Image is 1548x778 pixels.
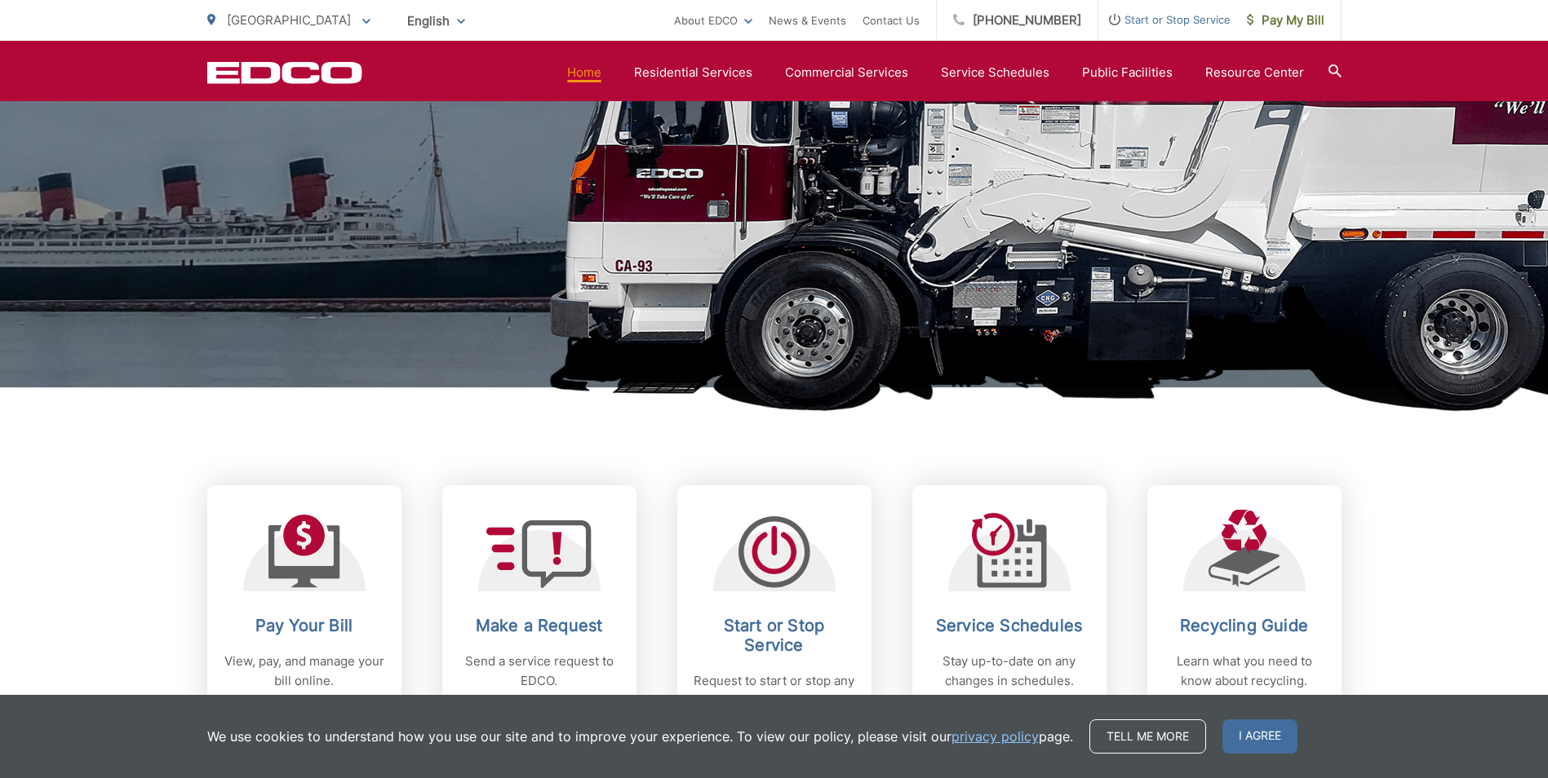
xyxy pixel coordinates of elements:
a: Make a Request Send a service request to EDCO. [442,485,636,735]
span: I agree [1222,719,1297,754]
p: Learn what you need to know about recycling. [1164,652,1325,691]
a: About EDCO [674,11,752,30]
p: Request to start or stop any EDCO services. [694,671,855,710]
a: Home [567,63,601,82]
h2: Make a Request [459,616,620,635]
a: Commercial Services [785,63,908,82]
a: Residential Services [634,63,752,82]
a: Tell me more [1089,719,1206,754]
p: View, pay, and manage your bill online. [224,652,385,691]
h2: Service Schedules [929,616,1090,635]
a: privacy policy [951,727,1039,746]
span: English [395,7,477,35]
a: EDCD logo. Return to the homepage. [207,61,362,84]
p: Stay up-to-date on any changes in schedules. [929,652,1090,691]
a: Service Schedules Stay up-to-date on any changes in schedules. [912,485,1107,735]
a: News & Events [769,11,846,30]
h2: Recycling Guide [1164,616,1325,635]
span: [GEOGRAPHIC_DATA] [227,12,351,28]
a: Public Facilities [1082,63,1173,82]
a: Pay Your Bill View, pay, and manage your bill online. [207,485,401,735]
a: Recycling Guide Learn what you need to know about recycling. [1147,485,1342,735]
p: We use cookies to understand how you use our site and to improve your experience. To view our pol... [207,727,1073,746]
a: Resource Center [1205,63,1304,82]
span: Pay My Bill [1247,11,1324,30]
h2: Pay Your Bill [224,616,385,635]
p: Send a service request to EDCO. [459,652,620,691]
h2: Start or Stop Service [694,616,855,655]
a: Service Schedules [941,63,1049,82]
a: Contact Us [863,11,920,30]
